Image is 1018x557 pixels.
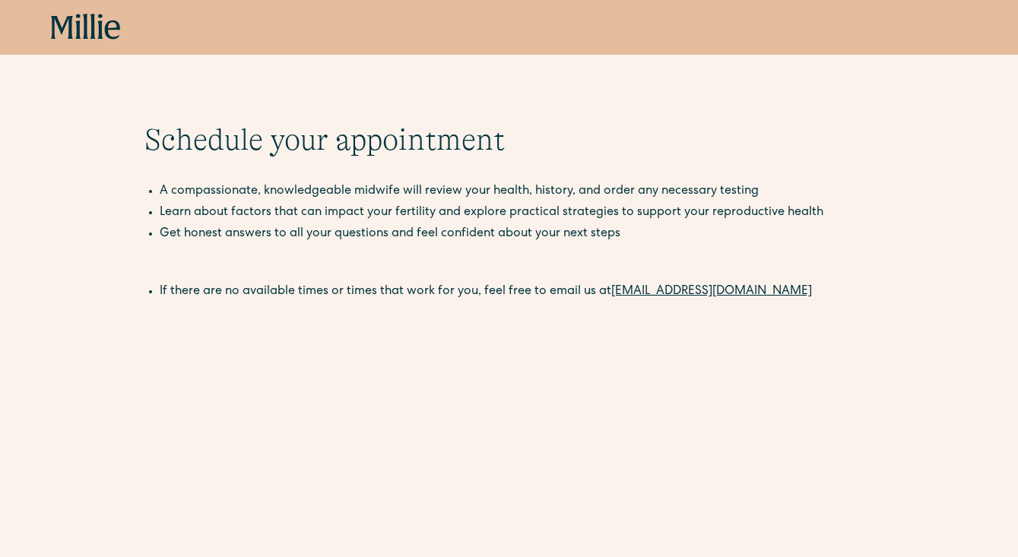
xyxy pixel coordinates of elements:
[611,286,812,298] a: [EMAIL_ADDRESS][DOMAIN_NAME]
[160,225,874,243] li: Get honest answers to all your questions and feel confident about your next steps
[144,264,874,283] p: ‍
[160,182,874,201] li: A compassionate, knowledgeable midwife will review your health, history, and order any necessary ...
[160,283,874,301] li: If there are no available times or times that work for you, feel free to email us at
[144,122,874,158] h1: Schedule your appointment
[144,246,874,264] p: ‍
[160,204,874,222] li: Learn about factors that can impact your fertility and explore practical strategies to support yo...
